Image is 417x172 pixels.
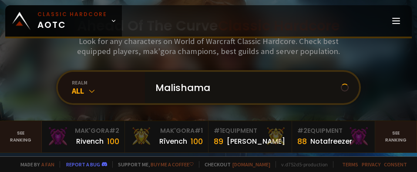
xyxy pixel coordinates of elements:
div: realm [72,79,145,86]
div: Equipment [214,126,286,135]
div: Mak'Gora [47,126,120,135]
div: Notafreezer [310,136,352,147]
span: AOTC [37,10,107,31]
small: Classic Hardcore [37,10,107,18]
div: 89 [214,135,223,147]
div: Mak'Gora [130,126,203,135]
div: Rivench [76,136,104,147]
div: 100 [191,135,203,147]
a: Privacy [362,161,380,168]
a: Mak'Gora#1Rîvench100 [125,121,208,152]
span: # 1 [195,126,203,135]
div: 88 [297,135,307,147]
div: 100 [107,135,119,147]
a: Consent [384,161,407,168]
h3: Look for any characters on World of Warcraft Classic Hardcore. Check best equipped players, mak'g... [63,36,355,56]
a: Seeranking [375,121,417,152]
input: Search a character... [150,72,341,103]
span: # 1 [214,126,222,135]
span: Made by [15,161,54,168]
a: a fan [41,161,54,168]
a: #1Equipment89[PERSON_NAME] [208,121,292,152]
div: Equipment [297,126,370,135]
a: Mak'Gora#2Rivench100 [42,121,125,152]
div: [PERSON_NAME] [227,136,285,147]
span: # 2 [297,126,307,135]
a: Buy me a coffee [151,161,194,168]
span: Support me, [112,161,194,168]
a: #2Equipment88Notafreezer [292,121,376,152]
a: [DOMAIN_NAME] [232,161,270,168]
div: Rîvench [159,136,187,147]
a: Terms [342,161,358,168]
span: # 2 [109,126,119,135]
div: All [72,86,145,96]
a: Classic HardcoreAOTC [5,5,122,37]
span: v. d752d5 - production [276,161,328,168]
a: Report a bug [66,161,100,168]
span: Checkout [199,161,270,168]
